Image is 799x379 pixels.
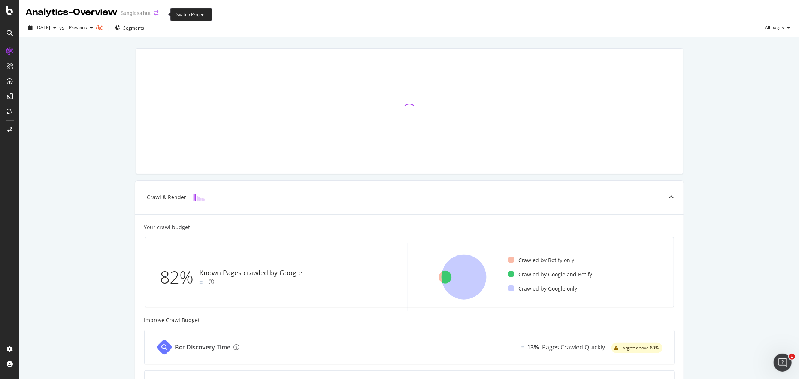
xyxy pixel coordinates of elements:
div: Sunglass hut [121,9,151,17]
img: Equal [521,346,524,348]
a: Bot Discovery TimeEqual13%Pages Crawled Quicklywarning label [144,330,675,364]
div: Crawled by Google only [508,285,577,292]
span: vs [59,24,66,31]
button: All pages [762,22,793,34]
div: Known Pages crawled by Google [200,268,302,278]
div: warning label [611,343,662,353]
div: Pages Crawled Quickly [542,343,605,352]
div: 13% [527,343,539,352]
span: Segments [123,25,144,31]
img: Equal [200,281,203,284]
div: Switch Project [170,8,212,21]
span: 2025 Sep. 14th [36,24,50,31]
button: Previous [66,22,96,34]
button: Segments [112,22,147,34]
span: Target: above 80% [620,346,659,350]
div: - [204,279,206,286]
div: Improve Crawl Budget [144,316,675,324]
img: block-icon [193,194,205,201]
span: All pages [762,24,784,31]
div: Bot Discovery Time [175,343,231,352]
div: Your crawl budget [144,224,190,231]
div: Analytics - Overview [25,6,118,19]
span: 1 [789,354,795,360]
div: Crawl & Render [147,194,187,201]
iframe: Intercom live chat [774,354,792,372]
div: arrow-right-arrow-left [154,10,158,16]
div: 82% [160,265,200,289]
span: Previous [66,24,87,31]
div: Crawled by Botify only [508,257,574,264]
div: Crawled by Google and Botify [508,271,592,278]
button: [DATE] [25,22,59,34]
